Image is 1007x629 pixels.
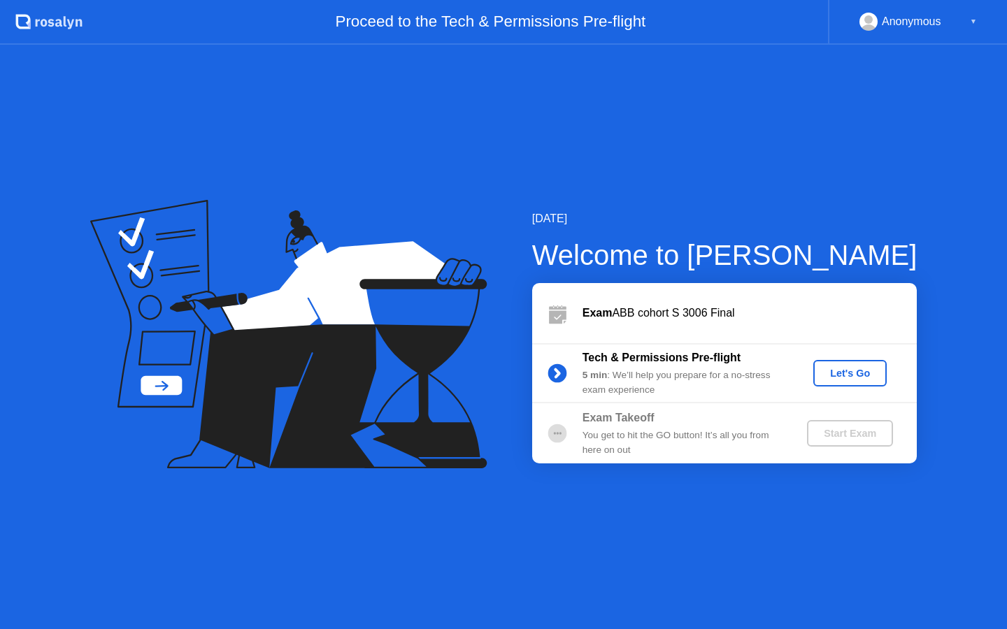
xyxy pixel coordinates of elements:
b: Tech & Permissions Pre-flight [583,352,741,363]
div: Start Exam [813,428,887,439]
div: Anonymous [882,13,941,31]
b: Exam Takeoff [583,412,655,424]
b: 5 min [583,370,608,380]
button: Let's Go [813,360,887,386]
b: Exam [583,307,613,319]
div: ABB cohort S 3006 Final [583,305,917,321]
div: [DATE] [532,210,917,227]
button: Start Exam [807,420,893,447]
div: ▼ [970,13,977,31]
div: You get to hit the GO button! It’s all you from here on out [583,428,784,457]
div: Welcome to [PERSON_NAME] [532,234,917,276]
div: Let's Go [819,368,881,379]
div: : We’ll help you prepare for a no-stress exam experience [583,368,784,397]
